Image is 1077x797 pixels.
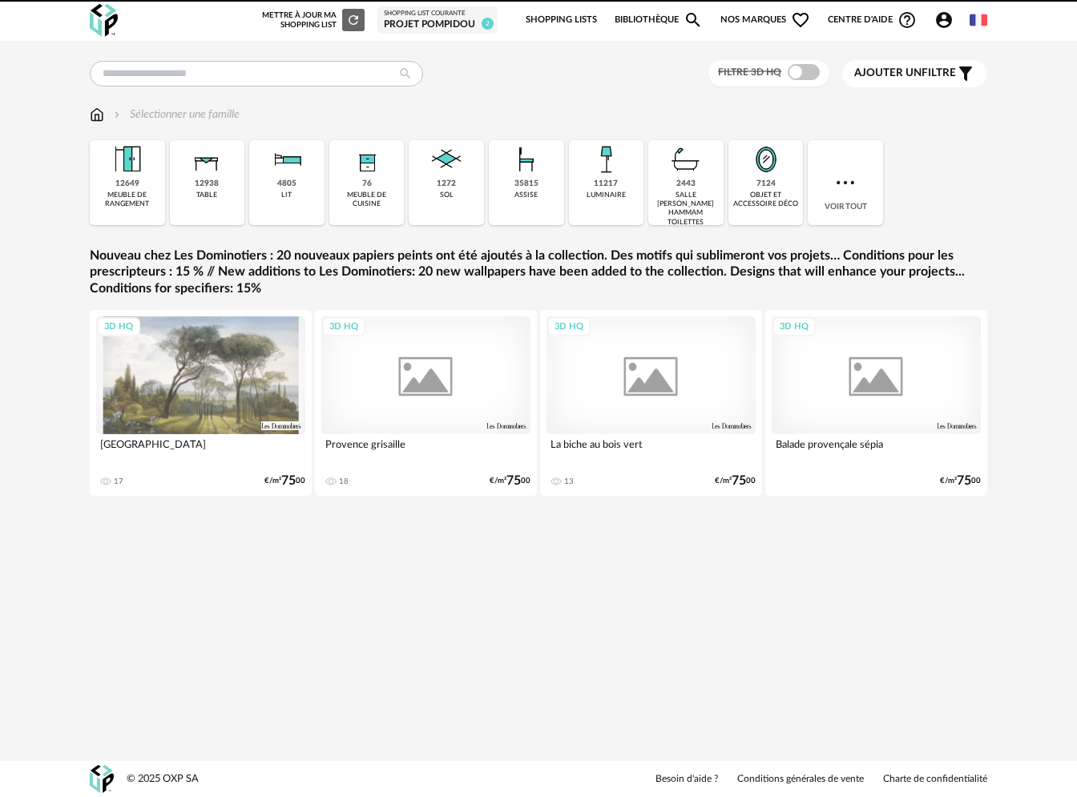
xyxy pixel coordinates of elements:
div: 12649 [115,179,139,189]
div: La biche au bois vert [547,434,756,466]
div: 4805 [277,179,296,189]
a: Shopping Lists [526,3,597,37]
div: €/m² 00 [715,476,756,486]
div: 17 [114,477,123,486]
span: Nos marques [720,3,810,37]
a: Besoin d'aide ? [655,773,718,786]
div: objet et accessoire déco [733,191,799,209]
img: Meuble%20de%20rangement.png [108,140,147,179]
img: fr [970,11,987,29]
div: [GEOGRAPHIC_DATA] [96,434,305,466]
div: 3D HQ [547,317,591,337]
div: Sélectionner une famille [111,107,240,123]
div: © 2025 OXP SA [127,772,199,786]
div: 3D HQ [772,317,816,337]
span: 75 [957,476,971,486]
div: luminaire [587,191,626,199]
div: 7124 [756,179,776,189]
span: Filter icon [956,64,975,83]
a: 3D HQ La biche au bois vert 13 €/m²7500 [540,310,762,496]
span: Filtre 3D HQ [718,67,781,77]
div: 11217 [594,179,618,189]
span: Refresh icon [346,16,361,24]
span: Help Circle Outline icon [897,10,917,30]
a: Charte de confidentialité [883,773,987,786]
a: Nouveau chez Les Dominotiers : 20 nouveaux papiers peints ont été ajoutés à la collection. Des mo... [90,248,987,297]
img: OXP [90,765,114,793]
img: Rangement.png [348,140,386,179]
div: Provence grisaille [321,434,530,466]
span: Account Circle icon [934,10,954,30]
span: Centre d'aideHelp Circle Outline icon [828,10,917,30]
span: Magnify icon [684,10,703,30]
button: Ajouter unfiltre Filter icon [842,60,987,87]
div: €/m² 00 [940,476,981,486]
img: Luminaire.png [587,140,625,179]
div: €/m² 00 [490,476,530,486]
a: 3D HQ Balade provençale sépia €/m²7500 [765,310,987,496]
div: 13 [564,477,574,486]
a: Conditions générales de vente [737,773,864,786]
a: Shopping List courante Projet Pompidou 2 [384,10,491,30]
div: 18 [339,477,349,486]
a: 3D HQ [GEOGRAPHIC_DATA] 17 €/m²7500 [90,310,312,496]
img: Assise.png [507,140,546,179]
span: filtre [854,66,956,80]
img: more.7b13dc1.svg [833,170,858,195]
img: svg+xml;base64,PHN2ZyB3aWR0aD0iMTYiIGhlaWdodD0iMTYiIHZpZXdCb3g9IjAgMCAxNiAxNiIgZmlsbD0ibm9uZSIgeG... [111,107,123,123]
span: Heart Outline icon [791,10,810,30]
div: Balade provençale sépia [772,434,981,466]
div: Mettre à jour ma Shopping List [262,9,365,31]
div: meuble de rangement [95,191,160,209]
div: 3D HQ [97,317,140,337]
img: Miroir.png [747,140,785,179]
div: Voir tout [808,140,883,225]
a: 3D HQ Provence grisaille 18 €/m²7500 [315,310,537,496]
div: lit [281,191,292,199]
div: Projet Pompidou [384,18,491,31]
span: Account Circle icon [934,10,961,30]
div: 12938 [195,179,219,189]
img: Literie.png [268,140,306,179]
div: salle [PERSON_NAME] hammam toilettes [653,191,719,227]
div: table [196,191,217,199]
span: 2 [482,18,494,30]
div: 2443 [676,179,696,189]
div: 3D HQ [322,317,365,337]
div: meuble de cuisine [334,191,400,209]
div: 76 [362,179,372,189]
div: Shopping List courante [384,10,491,18]
div: assise [514,191,538,199]
span: 75 [732,476,746,486]
span: Ajouter un [854,67,922,78]
span: 75 [506,476,521,486]
div: 35815 [514,179,538,189]
span: 75 [281,476,296,486]
a: BibliothèqueMagnify icon [615,3,703,37]
img: svg+xml;base64,PHN2ZyB3aWR0aD0iMTYiIGhlaWdodD0iMTciIHZpZXdCb3g9IjAgMCAxNiAxNyIgZmlsbD0ibm9uZSIgeG... [90,107,104,123]
div: €/m² 00 [264,476,305,486]
img: Sol.png [427,140,466,179]
div: 1272 [437,179,456,189]
img: Table.png [188,140,226,179]
div: sol [440,191,454,199]
img: Salle%20de%20bain.png [667,140,705,179]
img: OXP [90,4,118,37]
